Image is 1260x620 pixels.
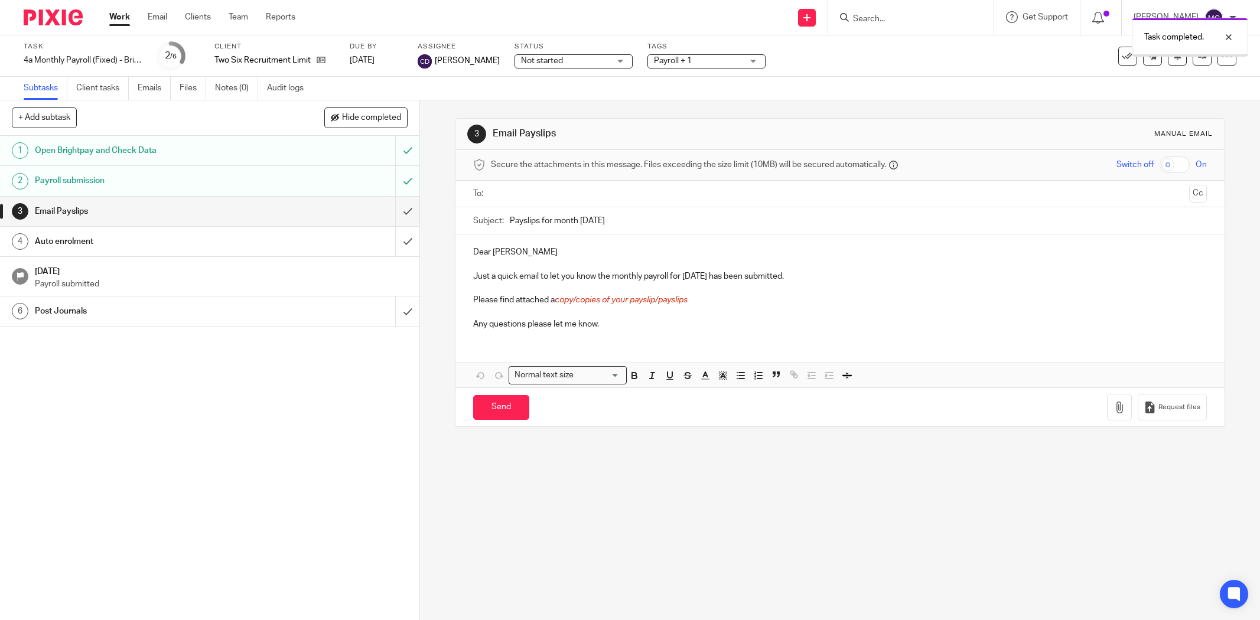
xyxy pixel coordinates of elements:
span: Request files [1158,403,1200,412]
label: Assignee [418,42,500,51]
a: Files [180,77,206,100]
img: svg%3E [1204,8,1223,27]
a: Clients [185,11,211,23]
button: Request files [1138,394,1206,420]
small: /6 [170,53,177,60]
input: Search for option [577,369,620,381]
h1: Email Payslips [493,128,865,140]
button: Cc [1189,185,1207,203]
img: Pixie [24,9,83,25]
a: Notes (0) [215,77,258,100]
a: Reports [266,11,295,23]
p: Two Six Recruitment Limited [214,54,311,66]
a: Email [148,11,167,23]
div: 6 [12,303,28,319]
h1: Post Journals [35,302,268,320]
div: 3 [467,125,486,143]
input: Send [473,395,529,420]
label: Client [214,42,335,51]
h1: Open Brightpay and Check Data [35,142,268,159]
label: Subject: [473,215,504,227]
label: To: [473,188,486,200]
button: + Add subtask [12,107,77,128]
label: Due by [350,42,403,51]
span: Secure the attachments in this message. Files exceeding the size limit (10MB) will be secured aut... [491,159,886,171]
div: Search for option [509,366,627,384]
label: Task [24,42,142,51]
span: Not started [521,57,563,65]
a: Client tasks [76,77,129,100]
p: Please find attached a [473,294,1207,306]
a: Audit logs [267,77,312,100]
p: Task completed. [1144,31,1204,43]
p: Just a quick email to let you know the monthly payroll for [DATE] has been submitted. [473,270,1207,282]
div: 4 [12,233,28,250]
a: Emails [138,77,171,100]
p: Any questions please let me know. [473,318,1207,330]
span: Payroll + 1 [654,57,692,65]
div: 3 [12,203,28,220]
h1: Payroll submission [35,172,268,190]
span: [DATE] [350,56,375,64]
span: On [1196,159,1207,171]
span: Switch off [1116,159,1154,171]
a: Subtasks [24,77,67,100]
label: Status [515,42,633,51]
span: copy/copies of your payslip/payslips [555,296,688,304]
img: svg%3E [418,54,432,68]
h1: Email Payslips [35,203,268,220]
div: 2 [12,173,28,190]
h1: Auto enrolment [35,233,268,250]
div: 4a Monthly Payroll (Fixed) - Brightpay [24,54,142,66]
div: Manual email [1154,129,1213,139]
h1: [DATE] [35,263,408,278]
a: Work [109,11,130,23]
span: Normal text size [512,369,576,381]
span: Hide completed [342,113,401,123]
span: [PERSON_NAME] [435,55,500,67]
p: Payroll submitted [35,278,408,290]
div: 2 [165,49,177,63]
p: Dear [PERSON_NAME] [473,246,1207,258]
a: Team [229,11,248,23]
div: 1 [12,142,28,159]
button: Hide completed [324,107,408,128]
